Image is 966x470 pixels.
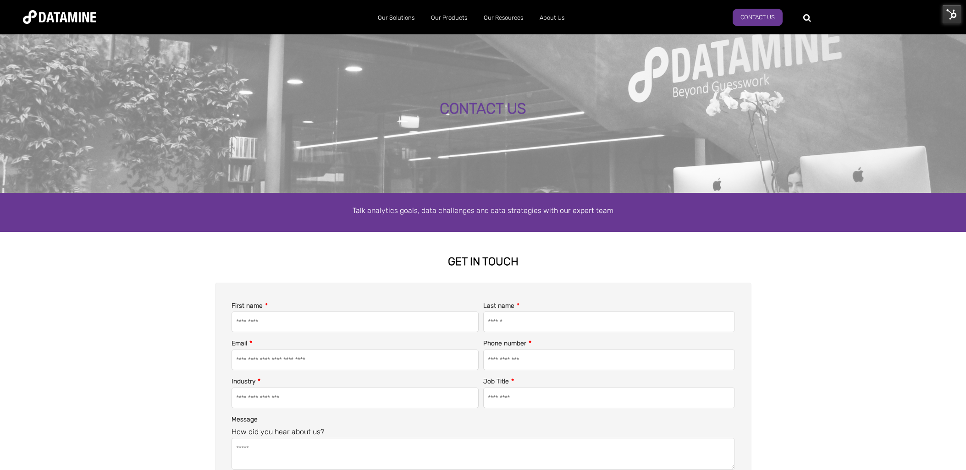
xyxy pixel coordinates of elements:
span: Email [232,339,247,347]
a: Contact us [733,9,783,26]
span: First name [232,302,263,310]
span: Talk analytics goals, data challenges and data strategies with our expert team [353,206,613,215]
span: Phone number [483,339,526,347]
a: Our Solutions [370,6,423,30]
span: Message [232,415,258,423]
img: Datamine [23,10,96,24]
a: About Us [531,6,573,30]
span: Job Title [483,377,509,385]
a: Our Resources [475,6,531,30]
div: CONTACT US [108,101,857,117]
span: Last name [483,302,514,310]
a: Our Products [423,6,475,30]
span: Industry [232,377,255,385]
strong: GET IN TOUCH [448,255,519,268]
img: HubSpot Tools Menu Toggle [942,5,961,24]
legend: How did you hear about us? [232,426,735,438]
